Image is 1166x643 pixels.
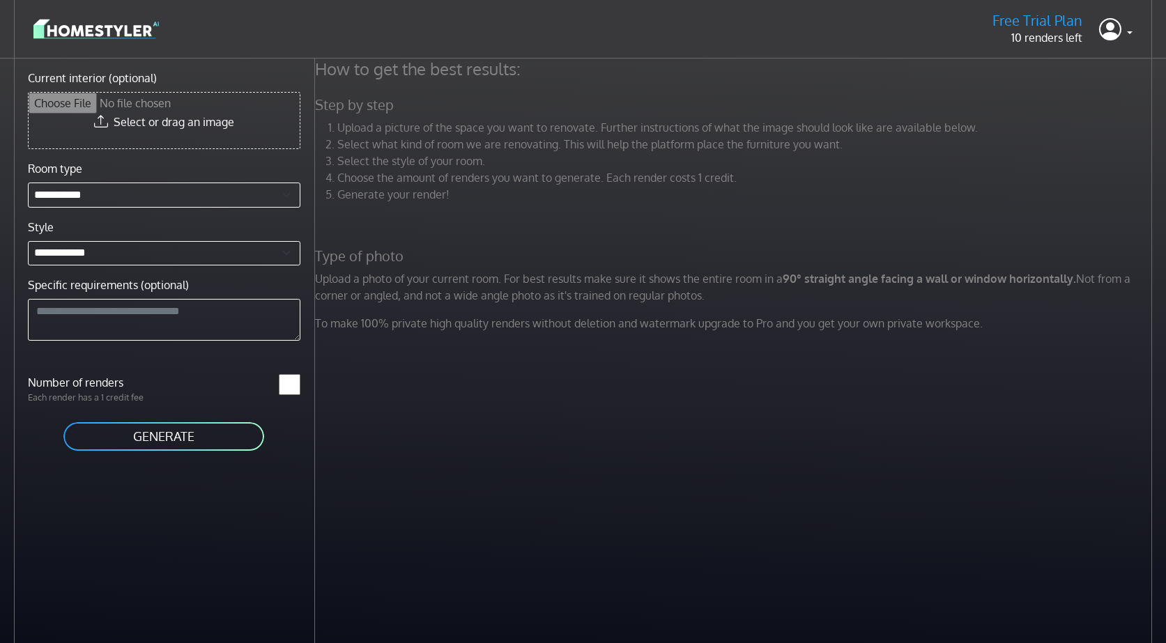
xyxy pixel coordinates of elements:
[28,277,189,293] label: Specific requirements (optional)
[307,270,1164,304] p: Upload a photo of your current room. For best results make sure it shows the entire room in a Not...
[307,59,1164,79] h4: How to get the best results:
[307,247,1164,265] h5: Type of photo
[20,374,164,391] label: Number of renders
[307,96,1164,114] h5: Step by step
[62,421,266,452] button: GENERATE
[307,315,1164,332] p: To make 100% private high quality renders without deletion and watermark upgrade to Pro and you g...
[33,17,159,41] img: logo-3de290ba35641baa71223ecac5eacb59cb85b4c7fdf211dc9aaecaaee71ea2f8.svg
[28,219,54,235] label: Style
[337,186,1156,203] li: Generate your render!
[28,160,82,177] label: Room type
[337,119,1156,136] li: Upload a picture of the space you want to renovate. Further instructions of what the image should...
[783,272,1076,286] strong: 90° straight angle facing a wall or window horizontally.
[337,153,1156,169] li: Select the style of your room.
[28,70,157,86] label: Current interior (optional)
[992,29,1082,46] p: 10 renders left
[992,12,1082,29] h5: Free Trial Plan
[337,136,1156,153] li: Select what kind of room we are renovating. This will help the platform place the furniture you w...
[20,391,164,404] p: Each render has a 1 credit fee
[337,169,1156,186] li: Choose the amount of renders you want to generate. Each render costs 1 credit.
